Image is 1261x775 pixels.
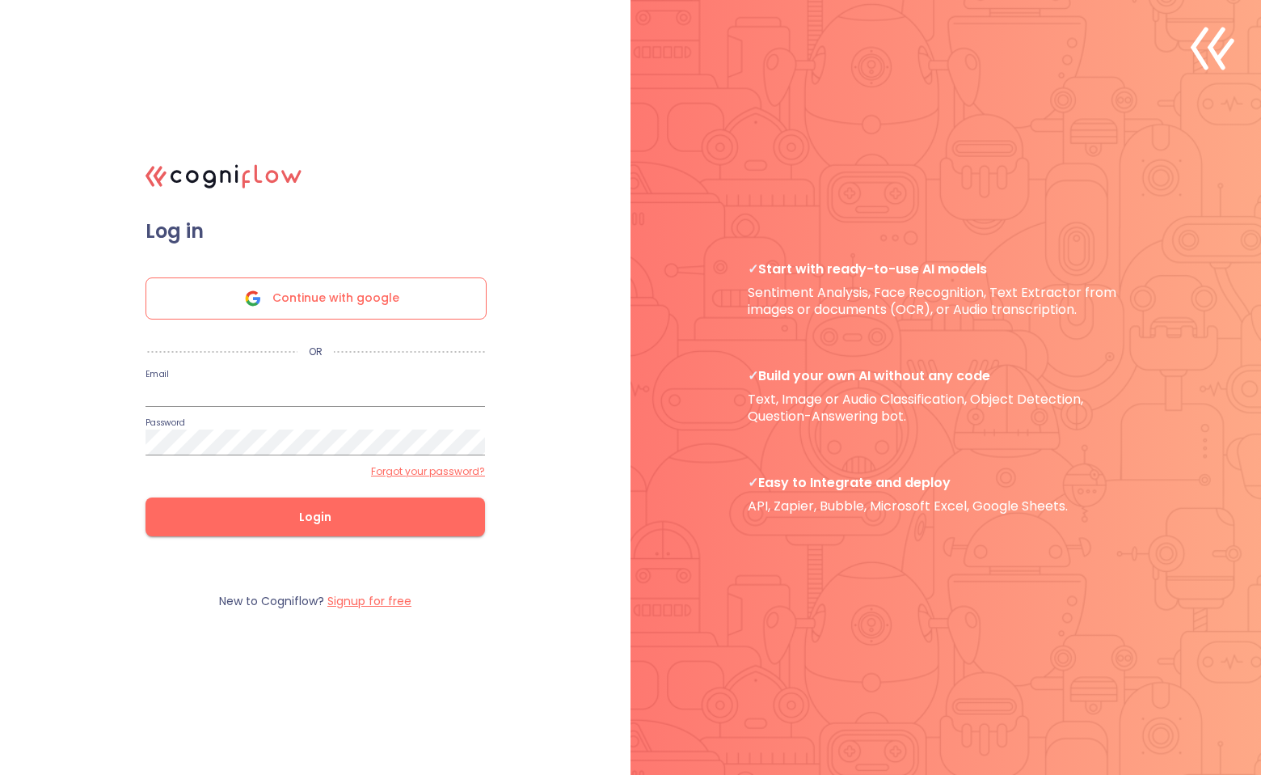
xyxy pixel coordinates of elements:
[748,366,758,385] b: ✓
[145,370,168,379] label: Email
[748,260,758,278] b: ✓
[145,277,487,320] div: Continue with google
[145,418,185,427] label: Password
[171,507,459,527] span: Login
[371,465,485,478] label: Forgot your password?
[327,593,411,609] label: Signup for free
[219,594,411,609] p: New to Cogniflow?
[748,260,1144,319] p: Sentiment Analysis, Face Recognition, Text Extractor from images or documents (OCR), or Audio tra...
[748,260,1144,277] span: Start with ready-to-use AI models
[297,345,334,358] p: OR
[748,474,1144,515] p: API, Zapier, Bubble, Microsoft Excel, Google Sheets.
[145,498,485,536] button: Login
[748,474,1144,491] span: Easy to Integrate and deploy
[272,278,399,319] span: Continue with google
[748,367,1144,384] span: Build your own AI without any code
[748,473,758,492] b: ✓
[145,219,485,244] span: Log in
[748,367,1144,426] p: Text, Image or Audio Classification, Object Detection, Question-Answering bot.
